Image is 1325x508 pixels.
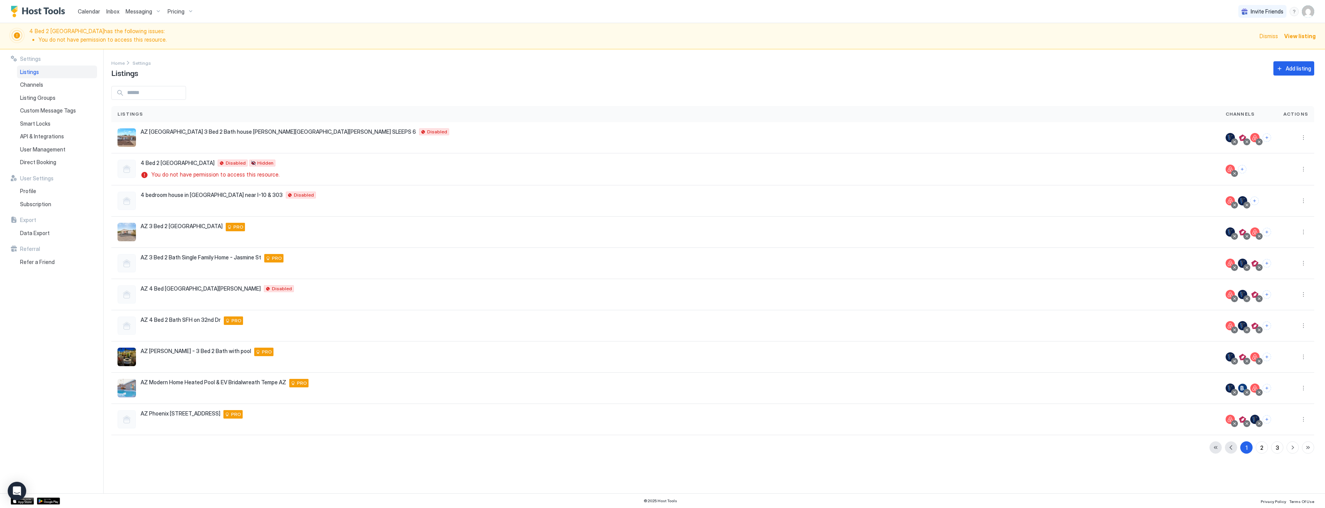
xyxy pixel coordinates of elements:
[1263,353,1271,361] button: Connect channels
[1299,290,1308,299] div: menu
[1263,290,1271,299] button: Connect channels
[20,217,36,224] span: Export
[20,188,36,195] span: Profile
[1289,499,1314,504] span: Terms Of Use
[231,317,242,324] span: PRO
[11,498,34,505] a: App Store
[1299,352,1308,362] div: menu
[132,59,151,67] a: Settings
[111,67,138,78] span: Listings
[1251,8,1283,15] span: Invite Friends
[141,379,286,386] span: AZ Modern Home Heated Pool & EV Bridalwreath Tempe AZ
[132,59,151,67] div: Breadcrumb
[17,256,97,269] a: Refer a Friend
[17,78,97,91] a: Channels
[1299,133,1308,142] button: More options
[8,482,26,500] div: Open Intercom Messenger
[297,380,307,387] span: PRO
[20,81,43,88] span: Channels
[1260,444,1263,452] div: 2
[1299,165,1308,174] div: menu
[1286,64,1311,72] div: Add listing
[117,348,136,366] div: listing image
[1299,321,1308,330] div: menu
[20,201,51,208] span: Subscription
[1302,5,1314,18] div: User profile
[1263,415,1271,424] button: Connect channels
[17,117,97,130] a: Smart Locks
[29,28,1255,44] span: 4 Bed 2 [GEOGRAPHIC_DATA] has the following issues:
[1263,384,1271,392] button: Connect channels
[117,223,136,241] div: listing image
[37,498,60,505] div: Google Play Store
[141,254,261,261] span: AZ 3 Bed 2 Bath Single Family Home - Jasmine St
[1273,61,1314,76] button: Add listing
[1261,497,1286,505] a: Privacy Policy
[141,160,215,167] span: 4 Bed 2 [GEOGRAPHIC_DATA]
[1250,197,1259,205] button: Connect channels
[141,192,283,198] span: 4 bedroom house in [GEOGRAPHIC_DATA] near I-10 & 303
[1299,227,1308,237] div: menu
[1299,321,1308,330] button: More options
[1299,165,1308,174] button: More options
[1299,415,1308,424] button: More options
[20,94,55,101] span: Listing Groups
[1261,499,1286,504] span: Privacy Policy
[106,7,119,15] a: Inbox
[1238,165,1246,173] button: Connect channels
[272,255,282,262] span: PRO
[1299,384,1308,393] button: More options
[141,316,221,323] span: AZ 4 Bed 2 Bath SFH on 32nd Dr
[141,223,223,230] span: AZ 3 Bed 2 [GEOGRAPHIC_DATA]
[20,107,76,114] span: Custom Message Tags
[20,259,55,266] span: Refer a Friend
[141,410,220,417] span: AZ Phoenix [STREET_ADDRESS]
[39,36,1255,43] li: You do not have permission to access this resource.
[17,104,97,117] a: Custom Message Tags
[1256,441,1268,454] button: 2
[11,6,69,17] a: Host Tools Logo
[1246,444,1248,452] div: 1
[1299,196,1308,205] button: More options
[20,69,39,76] span: Listings
[151,171,280,178] span: You do not have permission to access this resource.
[17,66,97,79] a: Listings
[17,198,97,211] a: Subscription
[644,498,677,503] span: © 2025 Host Tools
[231,411,241,418] span: PRO
[132,60,151,66] span: Settings
[17,185,97,198] a: Profile
[1299,227,1308,237] button: More options
[124,86,186,99] input: Input Field
[1299,133,1308,142] div: menu
[1284,32,1316,40] div: View listing
[262,348,272,355] span: PRO
[1276,444,1279,452] div: 3
[141,128,416,135] span: AZ [GEOGRAPHIC_DATA] 3 Bed 2 Bath house [PERSON_NAME][GEOGRAPHIC_DATA][PERSON_NAME] SLEEPS 6
[20,56,41,62] span: Settings
[17,143,97,156] a: User Management
[20,246,40,252] span: Referral
[1299,415,1308,424] div: menu
[1260,32,1278,40] div: Dismiss
[1299,259,1308,268] button: More options
[20,133,64,140] span: API & Integrations
[1263,228,1271,236] button: Connect channels
[1299,352,1308,362] button: More options
[141,348,251,355] span: AZ [PERSON_NAME] - 3 Bed 2 Bath with pool
[1263,259,1271,267] button: Connect channels
[111,60,125,66] span: Home
[20,159,56,166] span: Direct Booking
[117,111,143,118] span: Listings
[1271,441,1283,454] button: 3
[1263,321,1271,330] button: Connect channels
[1299,196,1308,205] div: menu
[17,91,97,104] a: Listing Groups
[17,130,97,143] a: API & Integrations
[20,146,65,153] span: User Management
[1263,133,1271,142] button: Connect channels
